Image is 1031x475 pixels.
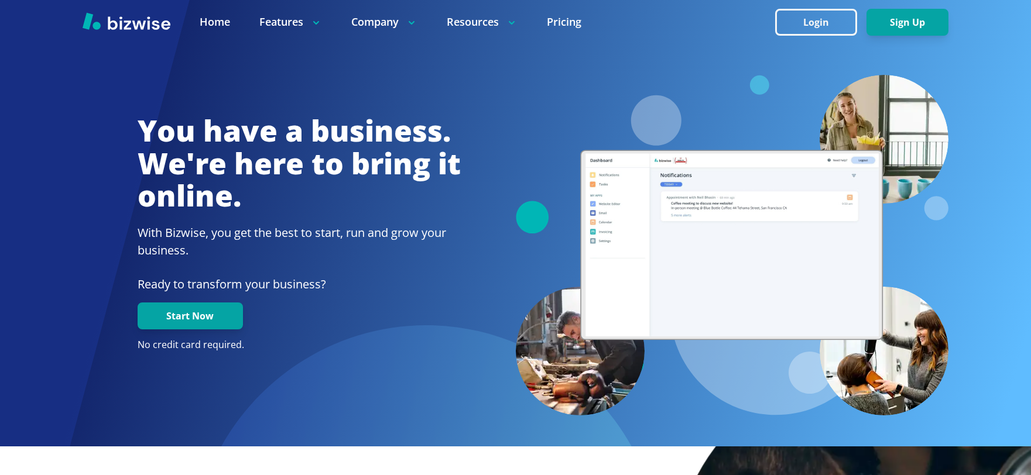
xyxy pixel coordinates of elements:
[83,12,170,30] img: Bizwise Logo
[547,15,581,29] a: Pricing
[200,15,230,29] a: Home
[351,15,417,29] p: Company
[138,311,243,322] a: Start Now
[138,224,461,259] h2: With Bizwise, you get the best to start, run and grow your business.
[138,115,461,212] h1: You have a business. We're here to bring it online.
[775,17,866,28] a: Login
[775,9,857,36] button: Login
[138,339,461,352] p: No credit card required.
[866,9,948,36] button: Sign Up
[259,15,322,29] p: Features
[138,302,243,329] button: Start Now
[866,17,948,28] a: Sign Up
[447,15,518,29] p: Resources
[138,276,461,293] p: Ready to transform your business?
